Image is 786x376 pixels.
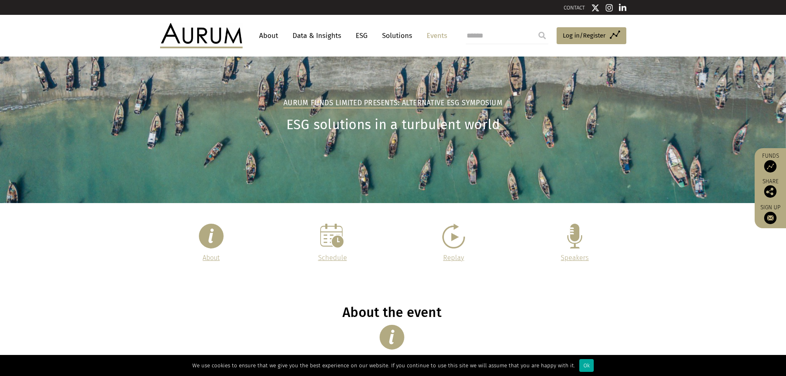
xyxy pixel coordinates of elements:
a: Sign up [759,204,782,224]
img: Linkedin icon [619,4,626,12]
a: Schedule [318,254,347,262]
img: Share this post [764,185,777,198]
a: About [255,28,282,43]
img: Sign up to our newsletter [764,212,777,224]
img: Access Funds [764,160,777,173]
a: Solutions [378,28,416,43]
img: Instagram icon [606,4,613,12]
a: Log in/Register [557,27,626,45]
a: ESG [352,28,372,43]
a: About [203,254,220,262]
h2: Aurum Funds Limited Presents: Alternative ESG Symposium [283,99,503,109]
a: Funds [759,152,782,173]
h1: About the event [160,305,624,321]
a: Replay [443,254,464,262]
div: Share [759,179,782,198]
h1: ESG solutions in a turbulent world [160,117,626,133]
img: Aurum [160,23,243,48]
div: Ok [579,359,594,372]
a: Speakers [561,254,589,262]
a: CONTACT [564,5,585,11]
a: Data & Insights [288,28,345,43]
a: Events [423,28,447,43]
img: Twitter icon [591,4,600,12]
span: Log in/Register [563,31,606,40]
input: Submit [534,27,550,44]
